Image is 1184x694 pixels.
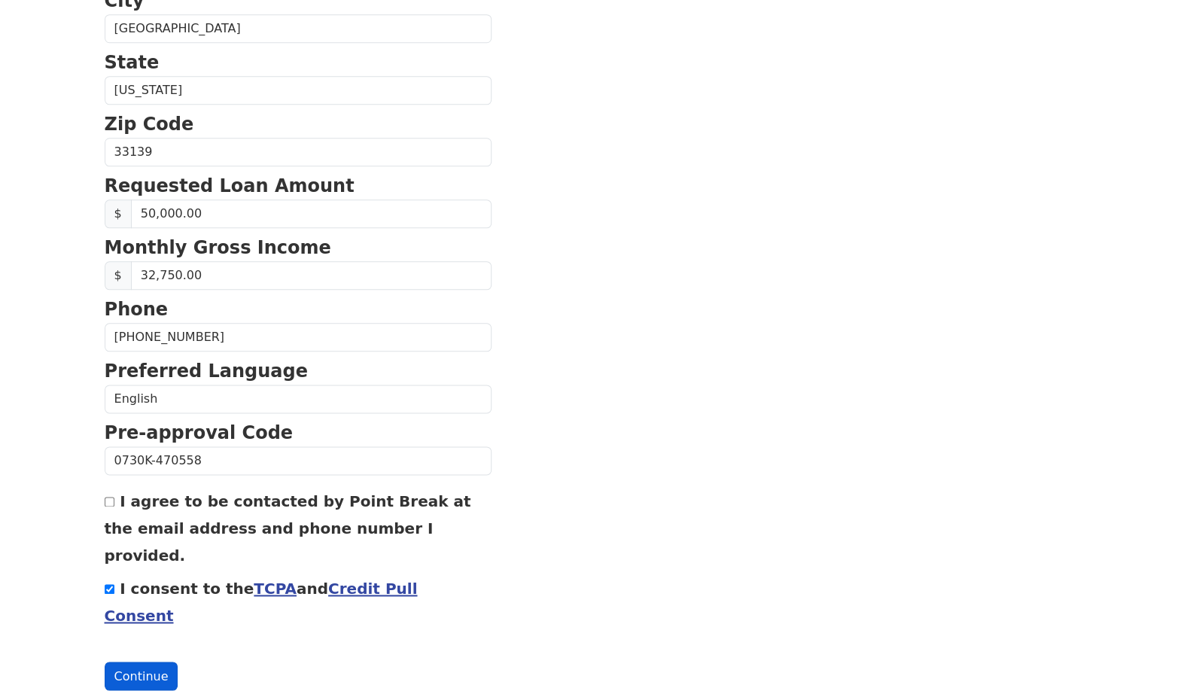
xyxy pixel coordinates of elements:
[105,299,169,320] strong: Phone
[105,446,492,475] input: Pre-approval Code
[105,234,492,261] p: Monthly Gross Income
[105,175,355,196] strong: Requested Loan Amount
[254,580,297,598] a: TCPA
[105,662,178,690] button: Continue
[131,261,492,290] input: Monthly Gross Income
[105,261,132,290] span: $
[105,492,471,565] label: I agree to be contacted by Point Break at the email address and phone number I provided.
[131,199,492,228] input: Requested Loan Amount
[105,138,492,166] input: Zip Code
[105,114,194,135] strong: Zip Code
[105,580,418,625] label: I consent to the and
[105,199,132,228] span: $
[105,323,492,352] input: Phone
[105,52,160,73] strong: State
[105,422,294,443] strong: Pre-approval Code
[105,361,308,382] strong: Preferred Language
[105,14,492,43] input: City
